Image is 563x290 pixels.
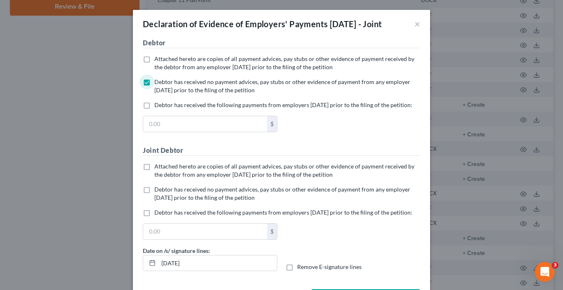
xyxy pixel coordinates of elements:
div: $ [267,224,277,239]
h5: Joint Debtor [143,145,420,156]
span: 3 [552,262,558,269]
span: Attached hereto are copies of all payment advices, pay stubs or other evidence of payment receive... [154,163,414,178]
span: Debtor has received the following payments from employers [DATE] prior to the filing of the petit... [154,209,412,216]
input: 0.00 [143,116,267,132]
span: Remove E-signature lines [297,263,362,270]
input: MM/DD/YYYY [158,255,277,271]
span: Debtor has received no payment advices, pay stubs or other evidence of payment from any employer ... [154,78,410,94]
span: Debtor has received no payment advices, pay stubs or other evidence of payment from any employer ... [154,186,410,201]
iframe: Intercom live chat [535,262,555,282]
span: Attached hereto are copies of all payment advices, pay stubs or other evidence of payment receive... [154,55,414,70]
input: 0.00 [143,224,267,239]
h5: Debtor [143,38,420,48]
div: $ [267,116,277,132]
span: Debtor has received the following payments from employers [DATE] prior to the filing of the petit... [154,101,412,108]
label: Date on /s/ signature lines: [143,246,210,255]
div: Declaration of Evidence of Employers' Payments [DATE] - Joint [143,18,382,30]
button: × [414,19,420,29]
